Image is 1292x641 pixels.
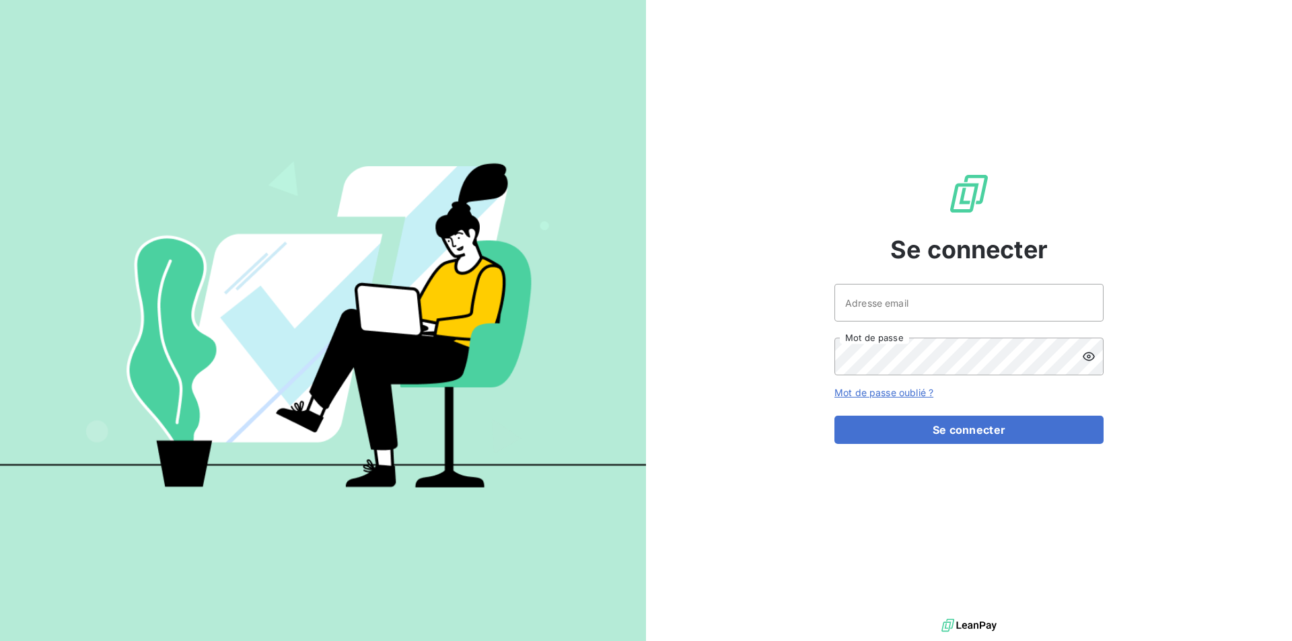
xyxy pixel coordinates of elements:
[890,231,1048,268] span: Se connecter
[834,416,1104,444] button: Se connecter
[947,172,991,215] img: Logo LeanPay
[834,387,933,398] a: Mot de passe oublié ?
[941,615,997,636] img: logo
[834,284,1104,322] input: placeholder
